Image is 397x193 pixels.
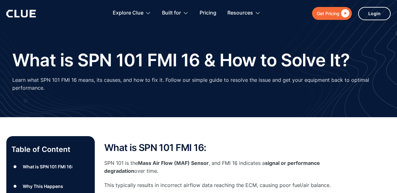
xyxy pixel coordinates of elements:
[104,181,357,189] p: This typically results in incorrect airflow data reaching the ECM, causing poor fuel/air balance.
[162,3,181,23] div: Built for
[162,3,189,23] div: Built for
[12,51,350,70] h1: What is SPN 101 FMI 16 & How to Solve It?
[12,76,385,92] p: Learn what SPN 101 FMI 16 means, its causes, and how to fix it. Follow our simple guide to resolv...
[340,9,349,17] div: 
[138,160,209,166] strong: Mass Air Flow (MAF) Sensor
[11,182,90,191] a: ●Why This Happens
[312,7,352,20] a: Get Pricing
[11,162,90,172] a: ●What is SPN 101 FMI 16:
[23,182,63,190] div: Why This Happens
[317,9,340,17] div: Get Pricing
[11,144,90,154] p: Table of Content
[358,7,391,20] a: Login
[104,142,357,153] h2: What is SPN 101 FMI 16:
[227,3,261,23] div: Resources
[11,162,19,172] div: ●
[104,159,357,175] p: SPN 101 is the , and FMI 16 indicates a over time.
[113,3,151,23] div: Explore Clue
[113,3,143,23] div: Explore Clue
[23,163,73,171] div: What is SPN 101 FMI 16:
[200,3,216,23] a: Pricing
[11,182,19,191] div: ●
[227,3,253,23] div: Resources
